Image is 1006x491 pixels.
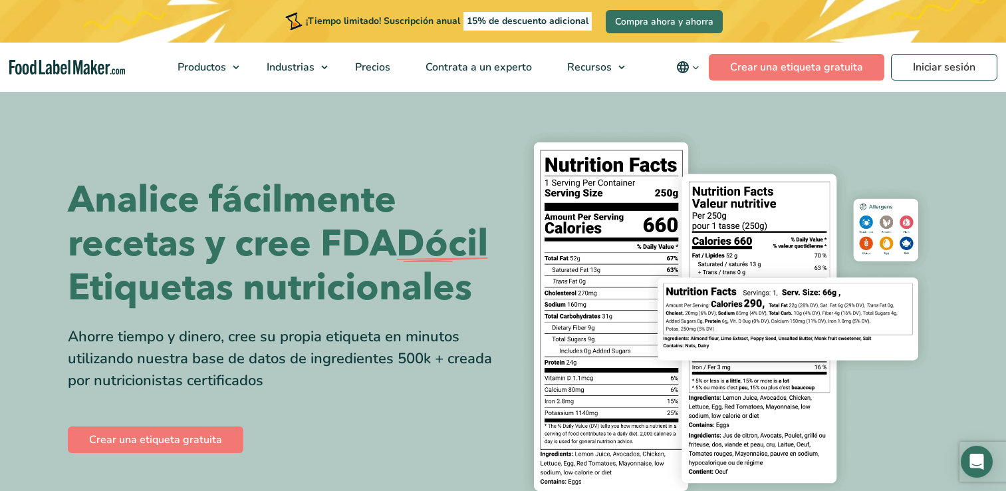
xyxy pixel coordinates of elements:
[422,60,533,75] span: Contrata a un experto
[709,54,884,81] a: Crear una etiqueta gratuita
[463,12,592,31] span: 15% de descuento adicional
[263,60,316,75] span: Industrias
[550,43,632,92] a: Recursos
[396,222,488,266] span: Dócil
[408,43,547,92] a: Contrata a un experto
[563,60,613,75] span: Recursos
[160,43,246,92] a: Productos
[68,326,493,392] div: Ahorre tiempo y dinero, cree su propia etiqueta en minutos utilizando nuestra base de datos de in...
[891,54,997,81] a: Iniciar sesión
[606,10,723,33] a: Compra ahora y ahorra
[306,15,381,27] span: ¡Tiempo limitado!
[961,446,993,478] div: Abra Intercom Messenger
[68,426,243,453] a: Crear una etiqueta gratuita
[68,263,472,313] font: Etiquetas nutricionales
[384,15,460,27] span: Suscripción anual
[338,43,405,92] a: Precios
[351,60,392,75] span: Precios
[68,175,396,269] font: Analice fácilmente recetas y cree FDA
[249,43,334,92] a: Industrias
[174,60,227,75] span: Productos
